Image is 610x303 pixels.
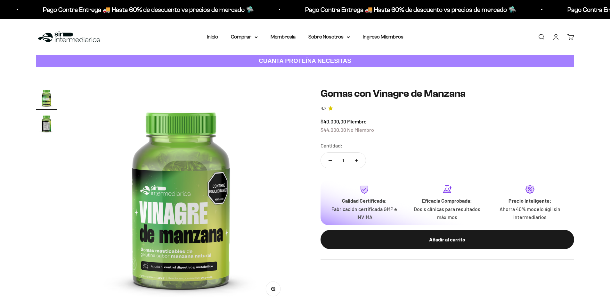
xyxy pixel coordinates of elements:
a: Membresía [271,34,296,39]
span: $40.000,00 [321,118,346,124]
img: Gomas con Vinagre de Manzana [36,88,57,108]
summary: Comprar [231,33,258,41]
button: Reducir cantidad [321,153,339,168]
summary: Sobre Nosotros [308,33,350,41]
p: Pago Contra Entrega 🚚 Hasta 60% de descuento vs precios de mercado 🛸 [298,4,509,15]
button: Ir al artículo 1 [36,88,57,110]
span: Miembro [347,118,367,124]
a: CUANTA PROTEÍNA NECESITAS [36,55,574,67]
a: Ingreso Miembros [363,34,403,39]
span: $44.000,00 [321,127,346,133]
img: Gomas con Vinagre de Manzana [36,113,57,134]
strong: Calidad Certificada: [342,198,387,204]
a: Inicio [207,34,218,39]
span: 4.2 [321,105,326,112]
strong: Precio Inteligente: [508,198,551,204]
button: Ir al artículo 2 [36,113,57,136]
p: Ahorra 40% modelo ágil sin intermediarios [494,205,566,221]
span: No Miembro [347,127,374,133]
div: Añadir al carrito [333,235,561,244]
button: Aumentar cantidad [347,153,366,168]
p: Dosis clínicas para resultados máximos [411,205,484,221]
strong: Eficacia Comprobada: [422,198,472,204]
strong: CUANTA PROTEÍNA NECESITAS [259,57,351,64]
a: 4.24.2 de 5.0 estrellas [321,105,574,112]
p: Fabricación certificada GMP e INVIMA [328,205,401,221]
h1: Gomas con Vinagre de Manzana [321,88,574,100]
p: Pago Contra Entrega 🚚 Hasta 60% de descuento vs precios de mercado 🛸 [36,4,247,15]
label: Cantidad: [321,141,343,150]
button: Añadir al carrito [321,230,574,249]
